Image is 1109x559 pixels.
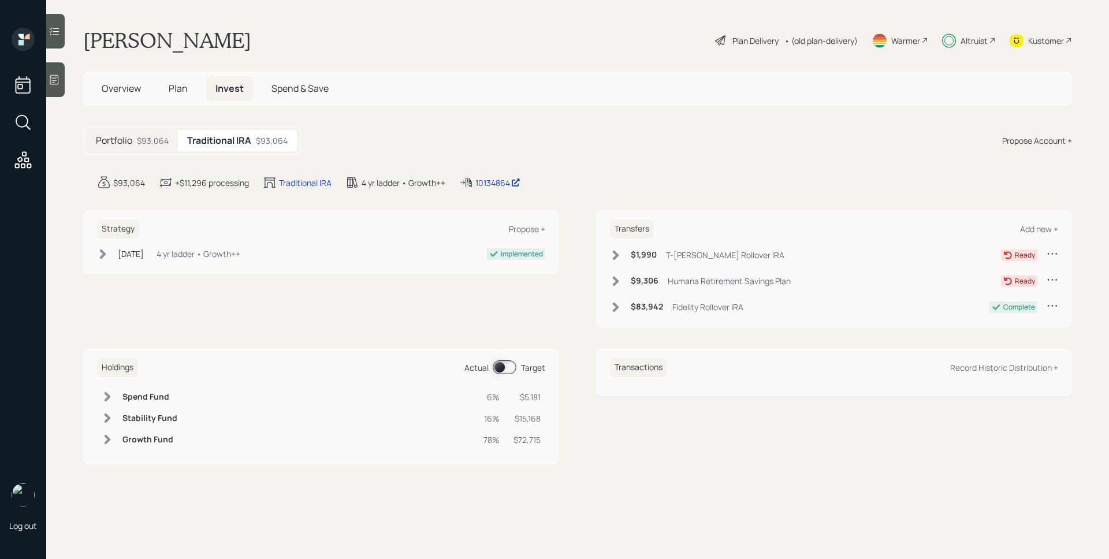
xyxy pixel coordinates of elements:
div: T-[PERSON_NAME] Rollover IRA [666,249,784,261]
h6: Holdings [97,358,138,377]
div: Traditional IRA [279,177,332,189]
div: Fidelity Rollover IRA [672,301,743,313]
div: Ready [1015,250,1035,260]
h6: $9,306 [631,276,658,286]
div: Propose Account + [1002,135,1072,147]
div: $93,064 [113,177,145,189]
h6: Transfers [610,219,654,238]
span: Spend & Save [271,82,329,95]
h6: Strategy [97,219,139,238]
div: Record Historic Distribution + [950,362,1058,373]
h6: $83,942 [631,302,663,312]
div: Actual [464,362,489,374]
div: Humana Retirement Savings Plan [668,275,791,287]
div: Log out [9,520,37,531]
div: $15,168 [513,412,541,424]
div: $93,064 [137,135,169,147]
div: 78% [483,434,500,446]
div: $5,181 [513,391,541,403]
h6: Spend Fund [122,392,177,402]
div: Complete [1003,302,1035,312]
div: Altruist [961,35,988,47]
div: • (old plan-delivery) [784,35,858,47]
div: 4 yr ladder • Growth++ [157,248,240,260]
div: $72,715 [513,434,541,446]
div: Propose + [509,223,545,234]
div: Ready [1015,276,1035,286]
img: james-distasi-headshot.png [12,483,35,506]
div: Plan Delivery [732,35,779,47]
h5: Traditional IRA [187,135,251,146]
div: [DATE] [118,248,144,260]
div: Target [521,362,545,374]
h6: Transactions [610,358,667,377]
div: Implemented [501,249,543,259]
span: Invest [215,82,244,95]
div: 16% [483,412,500,424]
div: 6% [483,391,500,403]
div: Kustomer [1028,35,1064,47]
h1: [PERSON_NAME] [83,28,251,53]
h5: Portfolio [96,135,132,146]
div: Warmer [891,35,920,47]
h6: $1,990 [631,250,657,260]
div: +$11,296 processing [175,177,249,189]
div: 10134864 [475,177,520,189]
div: $93,064 [256,135,288,147]
span: Plan [169,82,188,95]
h6: Growth Fund [122,435,177,445]
h6: Stability Fund [122,413,177,423]
div: Add new + [1020,223,1058,234]
div: 4 yr ladder • Growth++ [362,177,445,189]
span: Overview [102,82,141,95]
